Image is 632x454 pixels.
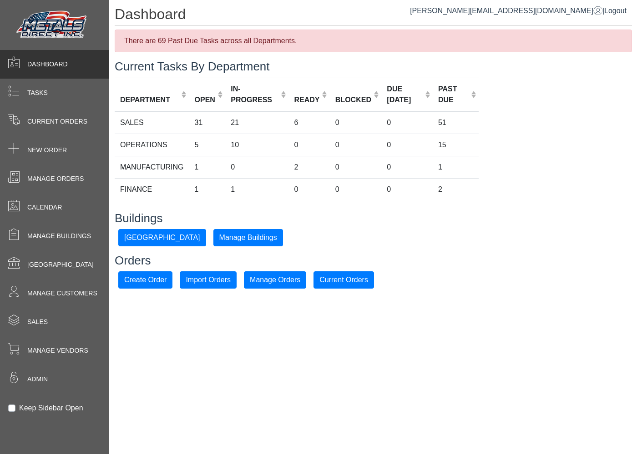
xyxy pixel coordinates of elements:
[433,134,479,156] td: 15
[195,95,215,105] div: OPEN
[189,178,226,200] td: 1
[27,374,48,384] span: Admin
[381,156,433,178] td: 0
[27,60,68,69] span: Dashboard
[381,111,433,134] td: 0
[330,156,382,178] td: 0
[115,156,189,178] td: MANUFACTURING
[381,134,433,156] td: 0
[115,211,632,225] h3: Buildings
[288,178,329,200] td: 0
[231,84,278,105] div: IN-PROGRESS
[438,84,469,105] div: PAST DUE
[27,231,91,241] span: Manage Buildings
[115,178,189,200] td: FINANCE
[27,174,84,184] span: Manage Orders
[213,229,283,246] button: Manage Buildings
[288,111,329,134] td: 6
[120,95,179,105] div: DEPARTMENT
[225,178,288,200] td: 1
[288,134,329,156] td: 0
[115,111,189,134] td: SALES
[27,346,88,355] span: Manage Vendors
[335,95,371,105] div: BLOCKED
[225,111,288,134] td: 21
[410,5,627,16] div: |
[189,156,226,178] td: 1
[213,233,283,241] a: Manage Buildings
[244,271,306,289] button: Manage Orders
[118,229,206,246] button: [GEOGRAPHIC_DATA]
[180,271,237,289] button: Import Orders
[118,275,172,283] a: Create Order
[118,271,172,289] button: Create Order
[225,156,288,178] td: 0
[381,178,433,200] td: 0
[410,7,602,15] a: [PERSON_NAME][EMAIL_ADDRESS][DOMAIN_NAME]
[27,117,87,126] span: Current Orders
[433,111,479,134] td: 51
[19,403,83,414] label: Keep Sidebar Open
[27,317,48,327] span: Sales
[27,145,67,155] span: New Order
[330,178,382,200] td: 0
[115,60,632,74] h3: Current Tasks By Department
[604,7,627,15] span: Logout
[115,30,632,52] div: There are 69 Past Due Tasks across all Departments.
[387,84,422,105] div: DUE [DATE]
[330,134,382,156] td: 0
[115,5,632,26] h1: Dashboard
[115,134,189,156] td: OPERATIONS
[27,260,94,269] span: [GEOGRAPHIC_DATA]
[189,134,226,156] td: 5
[288,156,329,178] td: 2
[433,178,479,200] td: 2
[27,289,97,298] span: Manage Customers
[294,95,319,105] div: READY
[330,111,382,134] td: 0
[433,156,479,178] td: 1
[225,134,288,156] td: 10
[14,8,91,42] img: Metals Direct Inc Logo
[189,111,226,134] td: 31
[27,88,48,98] span: Tasks
[180,275,237,283] a: Import Orders
[118,233,206,241] a: [GEOGRAPHIC_DATA]
[313,275,374,283] a: Current Orders
[244,275,306,283] a: Manage Orders
[313,271,374,289] button: Current Orders
[115,254,632,268] h3: Orders
[27,203,62,212] span: Calendar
